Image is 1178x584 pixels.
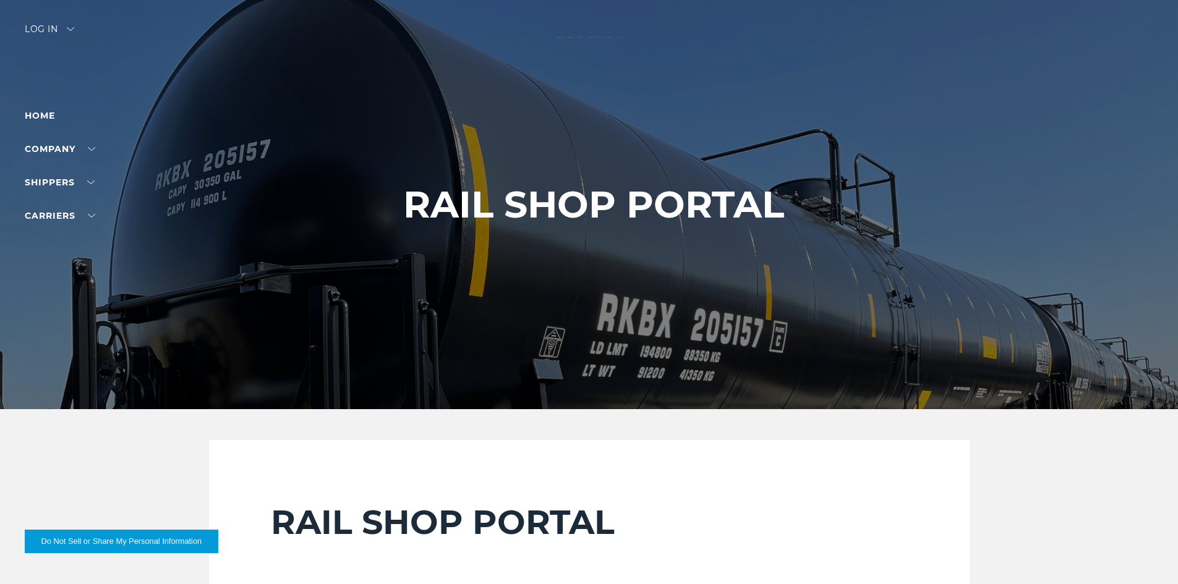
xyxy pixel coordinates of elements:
[25,530,218,553] button: Do Not Sell or Share My Personal Information
[403,184,784,226] h1: RAIL SHOP PORTAL
[25,110,55,121] a: Home
[271,502,908,543] h2: RAIL SHOP PORTAL
[25,143,95,154] a: Company
[25,177,95,188] a: SHIPPERS
[67,27,74,31] img: arrow
[25,25,74,43] div: Log in
[543,25,636,79] img: kbx logo
[25,210,95,221] a: Carriers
